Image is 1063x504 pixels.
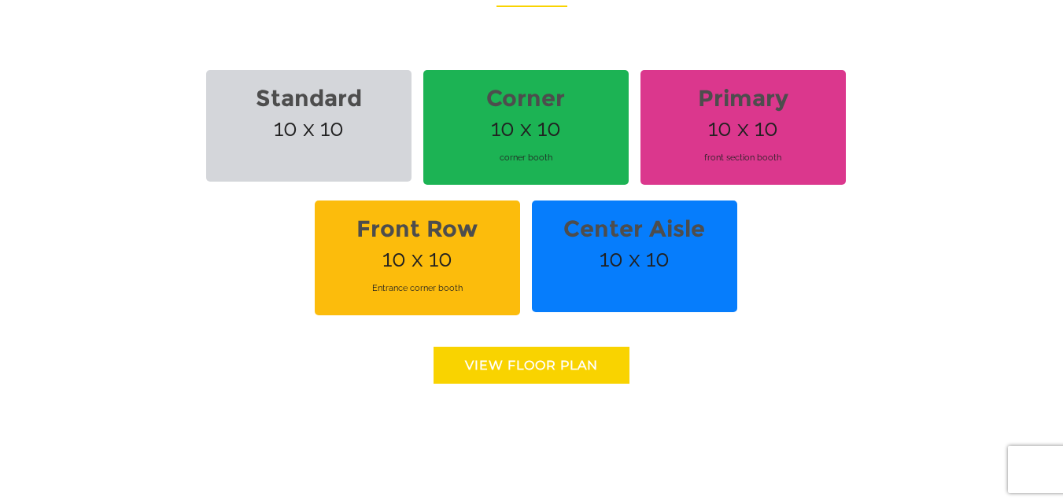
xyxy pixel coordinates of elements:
strong: Primary [650,75,836,121]
span: corner booth [433,136,619,179]
span: Entrance corner booth [324,267,511,310]
div: Minimize live chat window [258,8,296,46]
input: Enter your email address [20,192,287,226]
a: View floor Plan [434,347,629,384]
span: 10 x 10 [640,70,846,185]
span: front section booth [650,136,836,179]
span: 10 x 10 [206,70,412,182]
input: Enter your last name [20,145,287,180]
em: Submit [231,392,286,413]
span: 10 x 10 [532,200,737,312]
strong: Front Row [324,206,511,252]
span: 10 x 10 [423,70,629,185]
div: Leave a message [82,88,264,109]
strong: Standard [216,75,402,121]
span: 10 x 10 [315,200,520,315]
strong: Corner [433,75,619,121]
textarea: Type your message and click 'Submit' [20,238,287,378]
strong: Center Aisle [541,206,728,252]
